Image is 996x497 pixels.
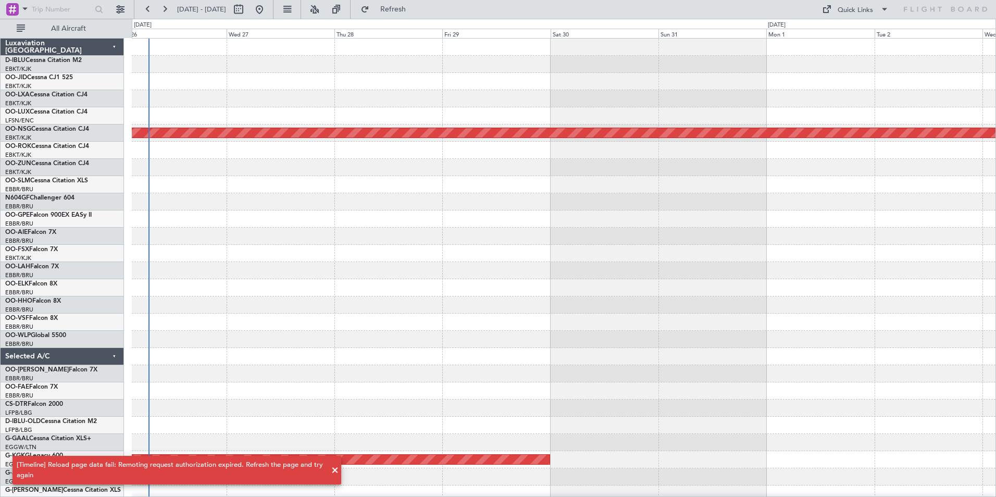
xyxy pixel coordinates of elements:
a: EBBR/BRU [5,375,33,382]
div: Tue 26 [118,29,226,38]
a: OO-[PERSON_NAME]Falcon 7X [5,367,97,373]
span: OO-HHO [5,298,32,304]
a: OO-ZUNCessna Citation CJ4 [5,160,89,167]
span: OO-ZUN [5,160,31,167]
a: OO-SLMCessna Citation XLS [5,178,88,184]
div: [DATE] [768,21,786,30]
a: EBBR/BRU [5,237,33,245]
a: N604GFChallenger 604 [5,195,74,201]
span: OO-GPE [5,212,30,218]
span: OO-ELK [5,281,29,287]
a: OO-AIEFalcon 7X [5,229,56,235]
a: LFSN/ENC [5,117,34,125]
span: OO-VSF [5,315,29,321]
a: OO-WLPGlobal 5500 [5,332,66,339]
button: Quick Links [817,1,894,18]
span: OO-LAH [5,264,30,270]
a: OO-ROKCessna Citation CJ4 [5,143,89,150]
div: [Timeline] Reload page data fail: Remoting request authorization expired. Refresh the page and tr... [17,460,326,480]
div: Quick Links [838,5,873,16]
a: OO-LAHFalcon 7X [5,264,59,270]
a: OO-GPEFalcon 900EX EASy II [5,212,92,218]
span: OO-AIE [5,229,28,235]
a: EBBR/BRU [5,340,33,348]
span: All Aircraft [27,25,110,32]
a: EBKT/KJK [5,254,31,262]
a: LFPB/LBG [5,409,32,417]
span: [DATE] - [DATE] [177,5,226,14]
span: OO-JID [5,74,27,81]
a: EBBR/BRU [5,306,33,314]
a: OO-NSGCessna Citation CJ4 [5,126,89,132]
span: D-IBLU-OLD [5,418,41,425]
a: EBBR/BRU [5,185,33,193]
span: OO-FSX [5,246,29,253]
a: G-GAALCessna Citation XLS+ [5,436,91,442]
a: EBKT/KJK [5,151,31,159]
a: OO-FAEFalcon 7X [5,384,58,390]
a: EBKT/KJK [5,82,31,90]
a: EBKT/KJK [5,65,31,73]
div: Tue 2 [875,29,982,38]
span: G-GAAL [5,436,29,442]
span: OO-ROK [5,143,31,150]
a: EBBR/BRU [5,271,33,279]
div: Sat 30 [551,29,658,38]
a: EBKT/KJK [5,100,31,107]
a: EBBR/BRU [5,392,33,400]
a: EBBR/BRU [5,203,33,210]
div: Thu 28 [334,29,442,38]
a: LFPB/LBG [5,426,32,434]
span: OO-LUX [5,109,30,115]
span: OO-NSG [5,126,31,132]
a: D-IBLU-OLDCessna Citation M2 [5,418,97,425]
a: OO-LUXCessna Citation CJ4 [5,109,88,115]
span: OO-SLM [5,178,30,184]
button: Refresh [356,1,418,18]
input: Trip Number [32,2,92,17]
span: N604GF [5,195,30,201]
a: EBKT/KJK [5,134,31,142]
button: All Aircraft [11,20,113,37]
a: EBBR/BRU [5,289,33,296]
a: CS-DTRFalcon 2000 [5,401,63,407]
span: OO-WLP [5,332,31,339]
div: Wed 27 [227,29,334,38]
a: D-IBLUCessna Citation M2 [5,57,82,64]
span: OO-[PERSON_NAME] [5,367,69,373]
a: OO-LXACessna Citation CJ4 [5,92,88,98]
span: CS-DTR [5,401,28,407]
a: OO-JIDCessna CJ1 525 [5,74,73,81]
div: Fri 29 [442,29,550,38]
a: EBKT/KJK [5,168,31,176]
div: Mon 1 [766,29,874,38]
a: OO-HHOFalcon 8X [5,298,61,304]
div: [DATE] [134,21,152,30]
a: OO-ELKFalcon 8X [5,281,57,287]
a: EBBR/BRU [5,220,33,228]
div: Sun 31 [658,29,766,38]
span: OO-FAE [5,384,29,390]
span: D-IBLU [5,57,26,64]
span: OO-LXA [5,92,30,98]
span: Refresh [371,6,415,13]
a: OO-VSFFalcon 8X [5,315,58,321]
a: EBBR/BRU [5,323,33,331]
a: OO-FSXFalcon 7X [5,246,58,253]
